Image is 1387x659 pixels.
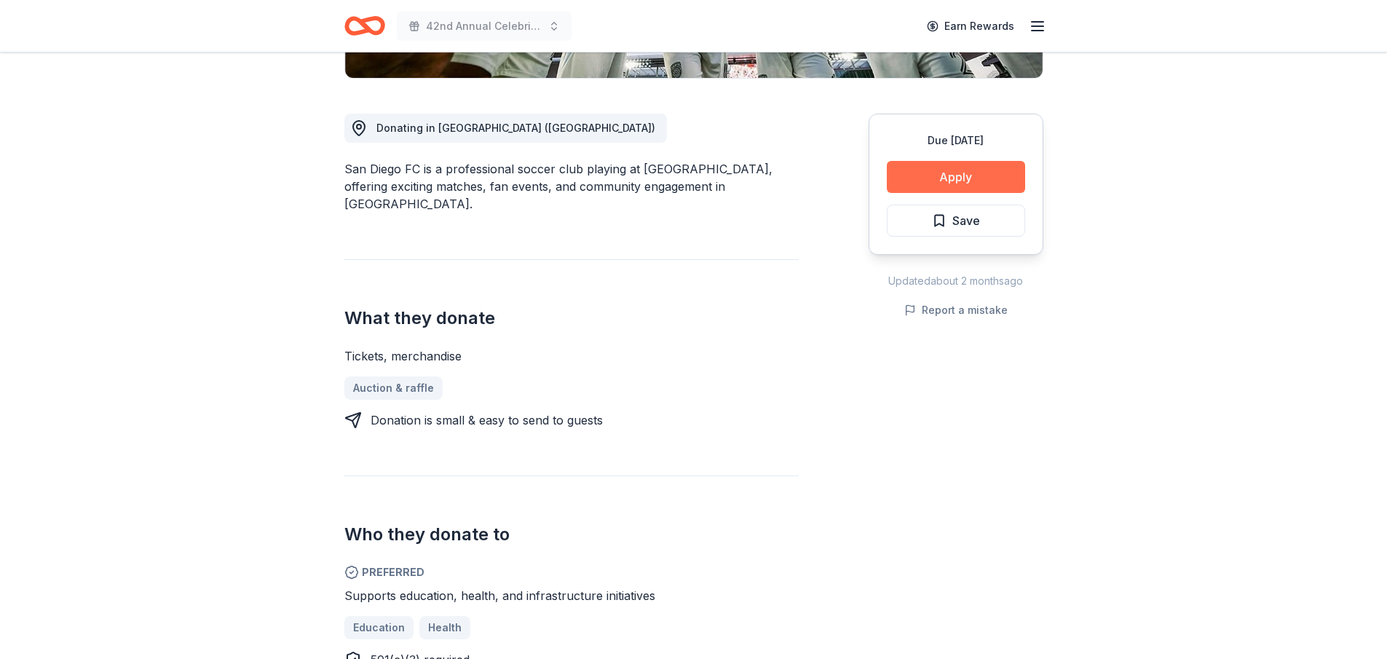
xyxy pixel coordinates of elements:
span: Preferred [344,564,799,581]
a: Home [344,9,385,43]
button: Save [887,205,1025,237]
button: 42nd Annual Celebrity Waiters Luncheon [397,12,572,41]
span: Save [952,211,980,230]
div: Updated about 2 months ago [869,272,1043,290]
span: Donating in [GEOGRAPHIC_DATA] ([GEOGRAPHIC_DATA]) [376,122,655,134]
button: Report a mistake [904,301,1008,319]
a: Health [419,616,470,639]
h2: What they donate [344,307,799,330]
div: Due [DATE] [887,132,1025,149]
a: Education [344,616,414,639]
a: Auction & raffle [344,376,443,400]
span: Health [428,619,462,636]
div: Donation is small & easy to send to guests [371,411,603,429]
span: 42nd Annual Celebrity Waiters Luncheon [426,17,542,35]
span: Supports education, health, and infrastructure initiatives [344,588,655,603]
a: Earn Rewards [918,13,1023,39]
h2: Who they donate to [344,523,799,546]
div: San Diego FC is a professional soccer club playing at [GEOGRAPHIC_DATA], offering exciting matche... [344,160,799,213]
span: Education [353,619,405,636]
div: Tickets, merchandise [344,347,799,365]
button: Apply [887,161,1025,193]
